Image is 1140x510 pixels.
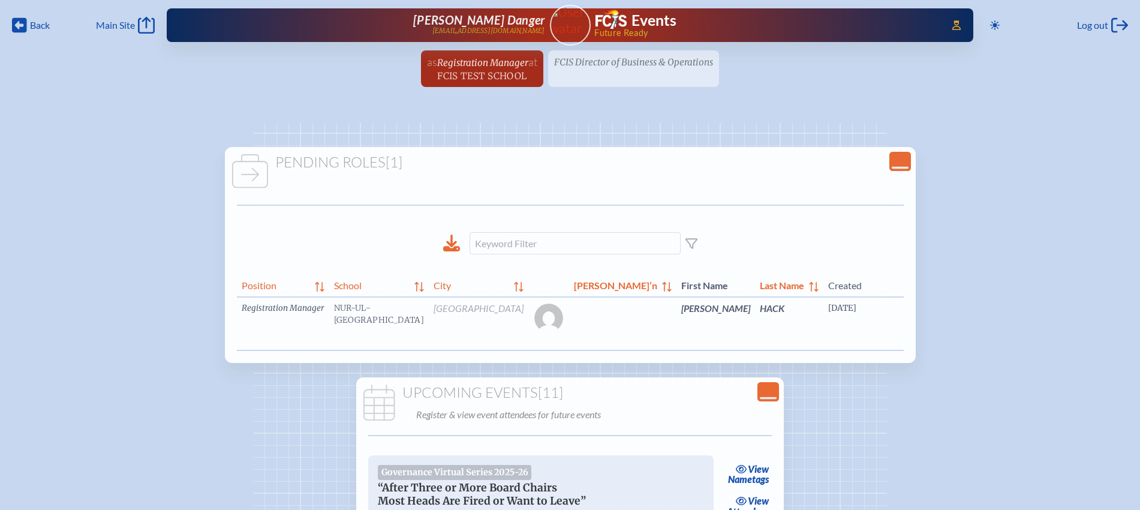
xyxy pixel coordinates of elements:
[443,235,460,252] div: Download to CSV
[595,10,627,29] img: Florida Council of Independent Schools
[828,277,962,292] span: Created
[242,277,310,292] span: Position
[413,13,545,27] span: [PERSON_NAME] Danger
[748,463,769,475] span: view
[724,460,772,488] a: viewNametags
[748,495,769,506] span: view
[378,481,586,508] span: “After Three or More Board Chairs Most Heads Are Fired or Want to Leave”
[1077,19,1108,31] span: Log out
[237,297,329,350] td: Registration Manager
[96,19,135,31] span: Main Site
[595,10,936,37] div: FCIS Events — Future ready
[429,297,528,350] td: [GEOGRAPHIC_DATA]
[386,153,402,171] span: [1]
[329,297,429,350] td: Nur-Ul-[GEOGRAPHIC_DATA]
[361,385,779,401] h1: Upcoming Events
[416,406,777,423] p: Register & view event attendees for future events
[631,13,676,28] h1: Events
[378,465,531,479] span: Governance Virtual Series 2025-26
[528,55,537,68] span: at
[550,5,591,46] a: User Avatar
[676,297,755,350] td: [PERSON_NAME]
[96,17,155,34] a: Main Site
[470,232,681,254] input: Keyword Filter
[334,277,410,292] span: School
[595,10,676,31] a: FCIS LogoEvents
[422,50,542,87] a: asRegistration ManageratFCIS Test School
[427,55,437,68] span: as
[432,27,545,35] p: [EMAIL_ADDRESS][DOMAIN_NAME]
[230,154,911,171] h1: Pending Roles
[594,29,935,37] span: Future Ready
[434,277,509,292] span: City
[437,70,527,82] span: FCIS Test School
[574,277,657,292] span: [PERSON_NAME]’n
[30,19,50,31] span: Back
[205,13,545,37] a: [PERSON_NAME] Danger[EMAIL_ADDRESS][DOMAIN_NAME]
[534,304,563,332] img: Gravatar
[755,297,823,350] td: HACK
[823,297,967,350] td: [DATE]
[760,277,804,292] span: Last Name
[681,277,750,292] span: First Name
[545,4,595,36] img: User Avatar
[538,383,563,401] span: [11]
[437,57,528,68] span: Registration Manager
